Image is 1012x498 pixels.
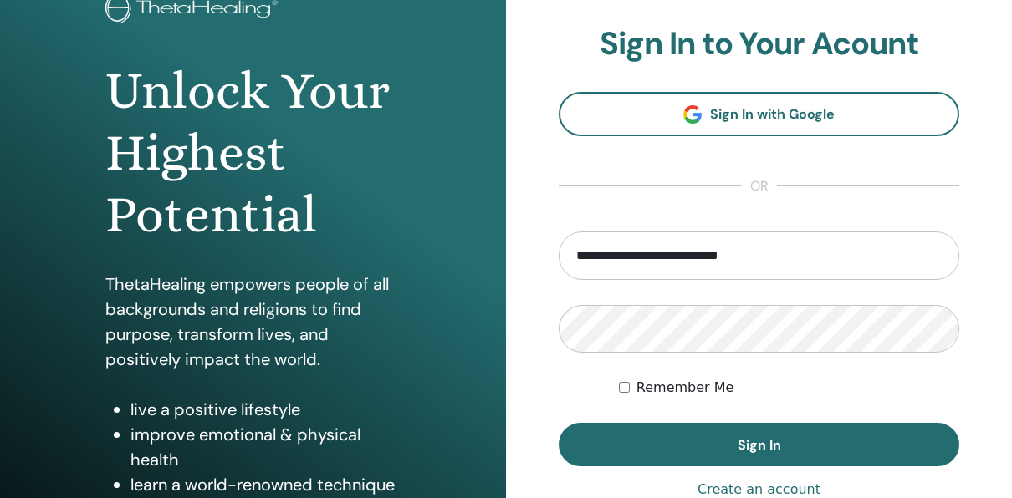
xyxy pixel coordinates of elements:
button: Sign In [559,423,959,466]
li: live a positive lifestyle [130,397,401,422]
a: Sign In with Google [559,92,959,136]
span: or [742,176,777,196]
span: Sign In [738,436,781,454]
p: ThetaHealing empowers people of all backgrounds and religions to find purpose, transform lives, a... [105,272,401,372]
li: learn a world-renowned technique [130,472,401,497]
div: Keep me authenticated indefinitely or until I manually logout [619,378,959,398]
li: improve emotional & physical health [130,422,401,472]
h2: Sign In to Your Acount [559,25,959,64]
span: Sign In with Google [710,105,835,123]
label: Remember Me [636,378,734,398]
h1: Unlock Your Highest Potential [105,60,401,246]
